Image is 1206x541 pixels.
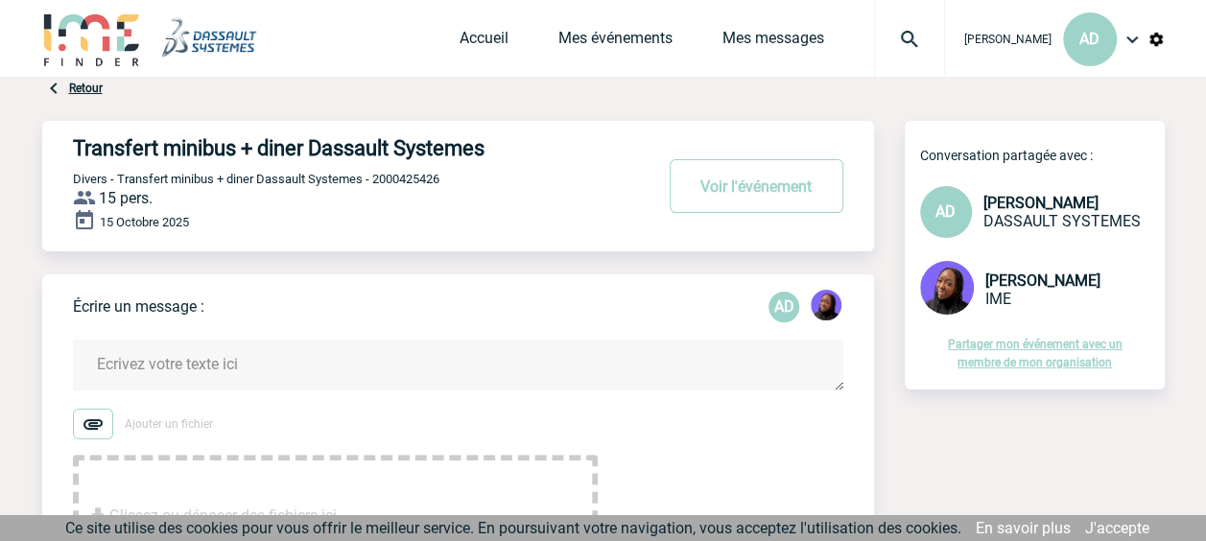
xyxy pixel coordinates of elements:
[460,29,508,56] a: Accueil
[42,12,142,66] img: IME-Finder
[100,215,189,229] span: 15 Octobre 2025
[670,159,843,213] button: Voir l'événement
[73,297,204,316] p: Écrire un message :
[920,148,1165,163] p: Conversation partagée avec :
[558,29,673,56] a: Mes événements
[86,505,109,528] img: file_download.svg
[769,292,799,322] div: Anne-Catherine DELECROIX
[811,290,841,320] img: 131349-0.png
[769,292,799,322] p: AD
[976,519,1071,537] a: En savoir plus
[811,290,841,324] div: Tabaski THIAM
[983,194,1099,212] span: [PERSON_NAME]
[69,82,103,95] a: Retour
[73,172,439,186] span: Divers - Transfert minibus + diner Dassault Systemes - 2000425426
[125,417,213,431] span: Ajouter un fichier
[983,212,1141,230] span: DASSAULT SYSTEMES
[985,271,1100,290] span: [PERSON_NAME]
[948,338,1123,369] a: Partager mon événement avec un membre de mon organisation
[964,33,1052,46] span: [PERSON_NAME]
[65,519,961,537] span: Ce site utilise des cookies pour vous offrir le meilleur service. En poursuivant votre navigation...
[935,202,956,221] span: AD
[722,29,824,56] a: Mes messages
[920,261,974,315] img: 131349-0.png
[1079,30,1100,48] span: AD
[985,290,1011,308] span: IME
[99,189,153,207] span: 15 pers.
[1085,519,1149,537] a: J'accepte
[73,136,596,160] h4: Transfert minibus + diner Dassault Systemes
